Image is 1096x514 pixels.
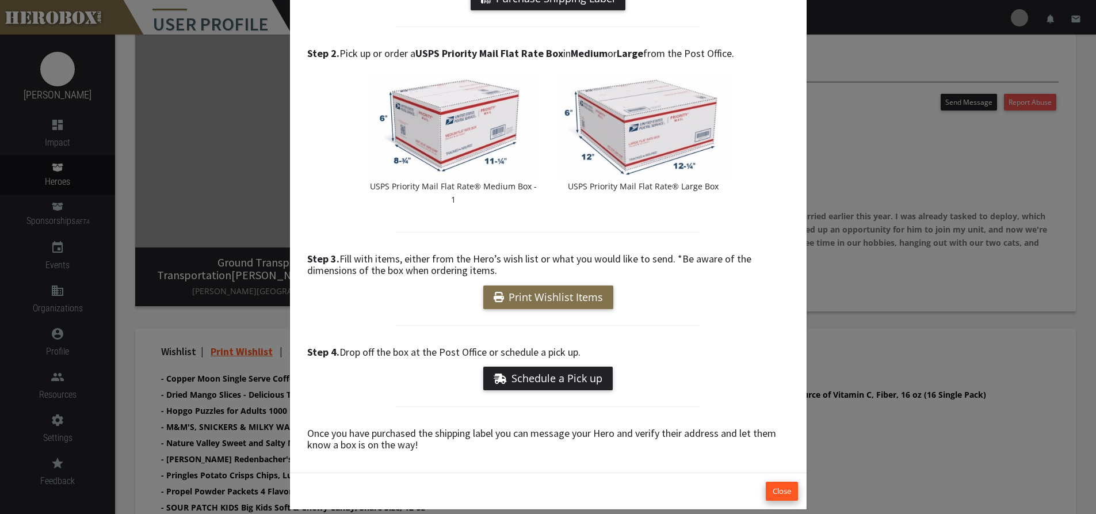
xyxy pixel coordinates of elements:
a: Schedule a Pick up [483,367,613,390]
b: Step 4. [307,345,339,359]
p: USPS Priority Mail Flat Rate® Medium Box - 1 [367,180,540,206]
b: Large [617,47,643,60]
a: Print Wishlist Items [483,285,613,309]
p: USPS Priority Mail Flat Rate® Large Box [557,180,730,193]
img: USPS_MediumFlatRateBox1.jpeg [367,73,540,180]
h4: Drop off the box at the Post Office or schedule a pick up. [307,347,789,358]
a: USPS Priority Mail Flat Rate® Large Box [557,73,730,193]
h4: Pick up or order a in or from the Post Office. [307,48,789,59]
b: Step 3. [307,252,339,265]
b: Medium [571,47,608,60]
button: Close [766,482,798,501]
b: USPS Priority Mail Flat Rate Box [415,47,563,60]
h4: Fill with items, either from the Hero’s wish list or what you would like to send. *Be aware of th... [307,253,789,276]
img: USPS_LargeFlatRateBox.jpeg [557,73,730,180]
a: USPS Priority Mail Flat Rate® Medium Box - 1 [367,73,540,206]
h4: Once you have purchased the shipping label you can message your Hero and verify their address and... [307,428,789,451]
b: Step 2. [307,47,339,60]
